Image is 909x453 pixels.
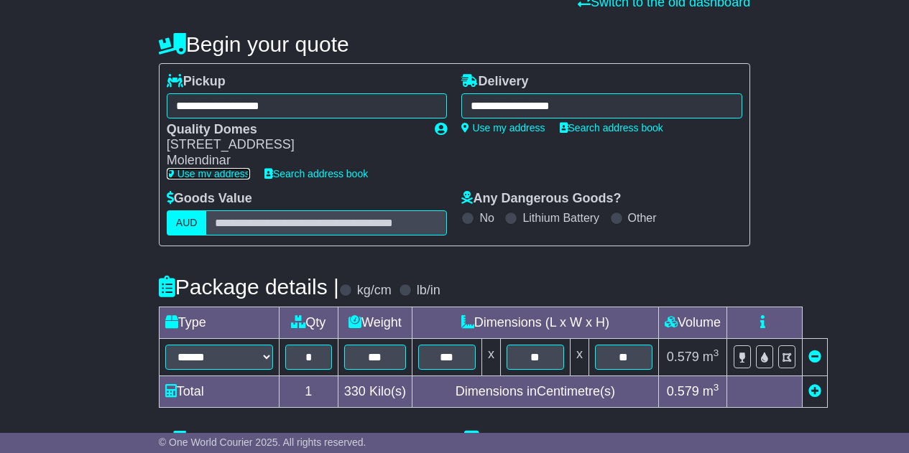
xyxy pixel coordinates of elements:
sup: 3 [714,347,719,358]
label: AUD [167,210,207,235]
span: © One World Courier 2025. All rights reserved. [159,436,366,448]
h4: Package details | [159,275,339,299]
td: Kilo(s) [338,375,412,407]
h4: Begin your quote [159,32,750,56]
td: x [570,338,589,375]
td: Weight [338,307,412,338]
span: 330 [344,384,366,398]
td: Type [159,307,279,338]
div: Quality Domes [167,122,421,138]
span: 0.579 [667,384,699,398]
a: Add new item [808,384,821,398]
td: Dimensions (L x W x H) [412,307,658,338]
label: kg/cm [357,283,392,299]
span: m [703,350,719,364]
label: Lithium Battery [522,211,599,225]
a: Remove this item [808,350,821,364]
label: Other [628,211,657,225]
label: lb/in [417,283,440,299]
label: Delivery [461,74,528,90]
a: Search address book [264,168,368,179]
td: Dimensions in Centimetre(s) [412,375,658,407]
label: Pickup [167,74,226,90]
sup: 3 [714,382,719,393]
td: x [481,338,500,375]
label: No [479,211,494,225]
div: [STREET_ADDRESS] [167,137,421,153]
span: 0.579 [667,350,699,364]
td: Volume [658,307,726,338]
div: Molendinar [167,153,421,169]
span: m [703,384,719,398]
td: Qty [279,307,338,338]
label: Goods Value [167,191,252,207]
td: 1 [279,375,338,407]
label: Any Dangerous Goods? [461,191,621,207]
td: Total [159,375,279,407]
a: Use my address [461,122,545,134]
a: Search address book [560,122,663,134]
a: Use my address [167,168,250,179]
